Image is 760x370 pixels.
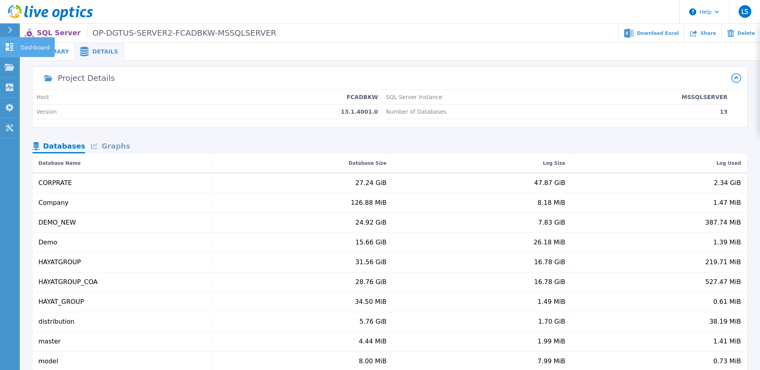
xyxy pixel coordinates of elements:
div: 28.76 GiB [355,278,387,286]
div: 26.18 MiB [534,239,565,246]
p: 13.1.4001.0 [341,109,378,115]
span: OP-DGTUS-SERVER2-FCADBKW-MSSQLSERVER [87,29,276,38]
p: SQL Server [37,29,276,38]
div: Demo [38,239,57,246]
span: Download Excel [637,31,679,36]
div: 31.56 GiB [355,259,387,266]
div: 16.78 GiB [534,278,565,286]
div: 47.87 GiB [534,179,565,187]
div: 0.73 MiB [713,358,741,365]
div: 527.47 MiB [705,278,741,286]
div: 38.19 MiB [709,318,741,325]
span: LS [741,8,748,15]
div: 1.99 MiB [538,338,565,345]
div: 1.39 MiB [713,239,741,246]
div: HAYAT_GROUP [38,298,84,305]
div: 7.83 GiB [538,219,565,226]
div: 5.76 GiB [359,318,387,325]
div: distribution [38,318,74,325]
div: 16.78 GiB [534,259,565,266]
p: Version [36,109,57,115]
span: Share [700,31,716,36]
p: Host [36,94,49,100]
div: 27.24 GiB [355,179,387,187]
p: Number of Databases [386,109,446,115]
p: 13 [720,109,728,115]
div: Graphs [85,140,136,154]
div: 8.00 MiB [359,358,387,365]
span: Details [92,49,118,54]
div: 1.49 MiB [538,298,565,305]
div: Database Name [38,158,81,168]
div: Project Details [58,74,115,82]
span: Delete [737,31,755,36]
div: 15.66 GiB [355,239,387,246]
div: 219.71 MiB [705,259,741,266]
div: 0.61 MiB [713,298,741,305]
div: 2.34 GiB [714,179,741,187]
p: FCADBKW [347,94,378,100]
div: master [38,338,61,345]
div: HAYATGROUP_COA [38,278,98,286]
div: 8.18 MiB [538,199,565,206]
div: 7.99 MiB [538,358,565,365]
div: Log Used [716,158,741,168]
div: 126.88 MiB [351,199,386,206]
div: 1.47 MiB [713,199,741,206]
div: 4.44 MiB [359,338,387,345]
div: Log Size [543,158,565,168]
div: 24.92 GiB [355,219,387,226]
div: 387.74 MiB [705,219,741,226]
div: 34.50 MiB [355,298,386,305]
div: Databases [32,140,85,154]
p: SQL Server Instance [386,94,442,100]
div: 1.70 GiB [538,318,565,325]
div: DEMO_NEW [38,219,76,226]
div: CORPRATE [38,179,72,187]
div: HAYATGROUP [38,259,81,266]
div: model [38,358,58,365]
p: MSSQLSERVER [682,94,728,100]
div: Company [38,199,68,206]
div: 1.41 MiB [713,338,741,345]
p: Dashboard [21,37,50,58]
div: Database Size [349,158,387,168]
